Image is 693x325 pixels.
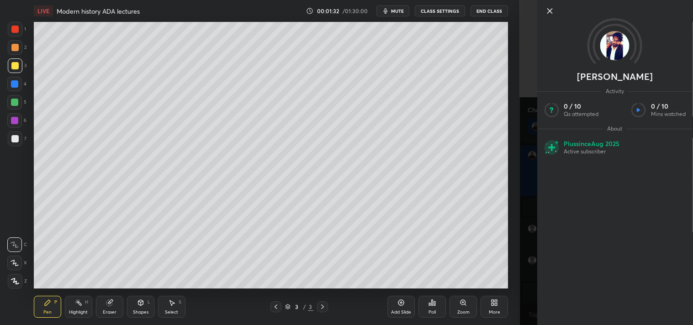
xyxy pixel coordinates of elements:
[8,274,27,288] div: Z
[564,110,598,118] p: Qs attempted
[376,5,409,16] button: mute
[457,310,470,315] div: Zoom
[148,300,150,304] div: L
[8,131,26,146] div: 7
[292,304,302,309] div: 3
[85,300,88,304] div: H
[8,22,26,37] div: 1
[489,310,500,315] div: More
[428,310,436,315] div: Poll
[7,113,26,128] div: 6
[308,303,313,311] div: 3
[600,31,630,60] img: 3
[54,300,57,304] div: P
[471,5,508,16] button: End Class
[651,102,686,110] p: 0 / 10
[133,310,148,315] div: Shapes
[43,310,52,315] div: Pen
[391,8,404,14] span: mute
[7,256,27,270] div: X
[303,304,306,309] div: /
[391,310,411,315] div: Add Slide
[8,58,26,73] div: 3
[601,88,629,95] span: Activity
[415,5,465,16] button: CLASS SETTINGS
[564,140,619,148] p: Plus since Aug 2025
[69,310,88,315] div: Highlight
[651,110,686,118] p: Mins watched
[103,310,116,315] div: Eraser
[57,7,140,16] h4: Modern history ADA lectures
[7,95,26,110] div: 5
[34,5,53,16] div: LIVE
[8,40,26,55] div: 2
[564,102,598,110] p: 0 / 10
[564,148,619,155] p: Active subscriber
[603,125,627,132] span: About
[7,237,27,252] div: C
[165,310,178,315] div: Select
[7,77,26,91] div: 4
[179,300,181,304] div: S
[577,73,653,80] p: [PERSON_NAME]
